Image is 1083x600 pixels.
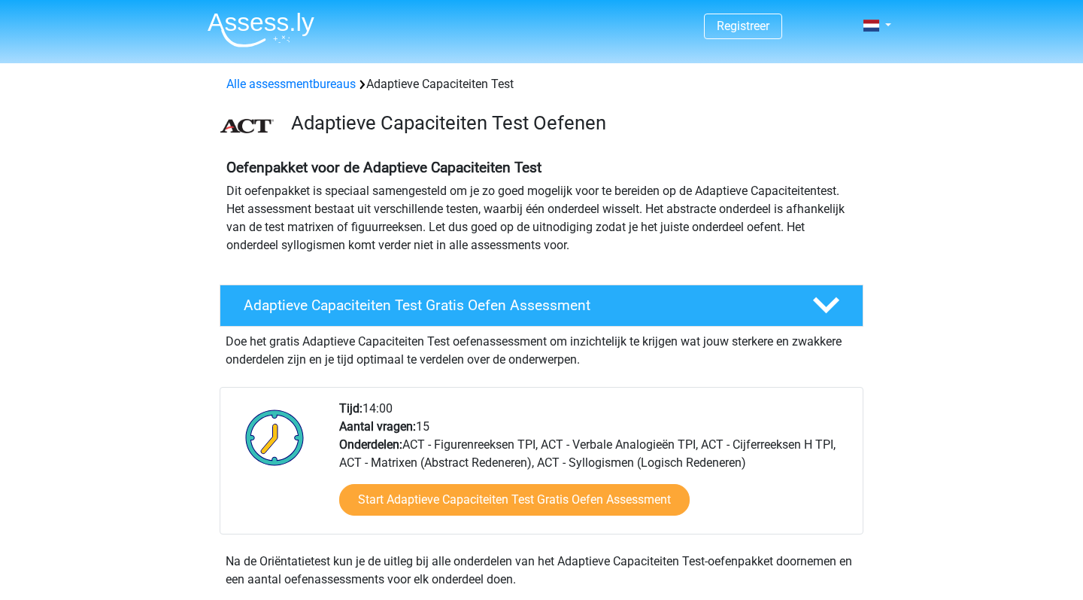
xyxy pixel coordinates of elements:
a: Start Adaptieve Capaciteiten Test Gratis Oefen Assessment [339,484,690,516]
b: Oefenpakket voor de Adaptieve Capaciteiten Test [226,159,541,176]
b: Aantal vragen: [339,419,416,434]
a: Registreer [717,19,769,33]
img: ACT [220,119,274,133]
img: Assessly [208,12,314,47]
div: 14:00 15 ACT - Figurenreeksen TPI, ACT - Verbale Analogieën TPI, ACT - Cijferreeksen H TPI, ACT -... [328,400,862,534]
div: Doe het gratis Adaptieve Capaciteiten Test oefenassessment om inzichtelijk te krijgen wat jouw st... [220,327,863,369]
h4: Adaptieve Capaciteiten Test Gratis Oefen Assessment [244,297,788,314]
img: Klok [237,400,313,475]
div: Adaptieve Capaciteiten Test [220,75,863,93]
h3: Adaptieve Capaciteiten Test Oefenen [291,111,851,135]
a: Alle assessmentbureaus [226,77,356,91]
b: Onderdelen: [339,437,402,452]
div: Na de Oriëntatietest kun je de uitleg bij alle onderdelen van het Adaptieve Capaciteiten Test-oef... [220,553,863,589]
a: Adaptieve Capaciteiten Test Gratis Oefen Assessment [214,285,869,327]
b: Tijd: [339,401,363,416]
p: Dit oefenpakket is speciaal samengesteld om je zo goed mogelijk voor te bereiden op de Adaptieve ... [226,182,857,254]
